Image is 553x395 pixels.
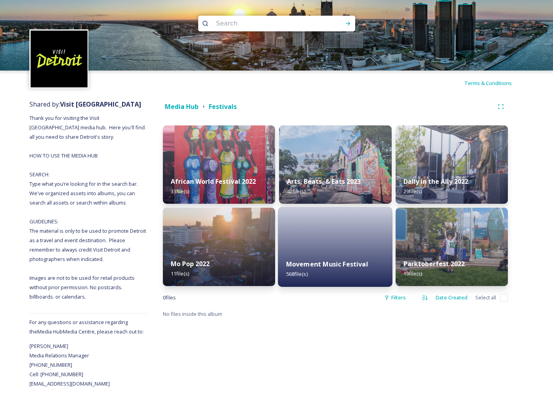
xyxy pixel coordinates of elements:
span: Shared by: [29,100,141,109]
strong: Festivals [209,102,237,111]
div: Date Created [432,290,471,305]
strong: Parktoberfest 2022 [403,259,465,268]
strong: Movement Music Festival [286,260,368,268]
span: [PERSON_NAME] Media Relations Manager [PHONE_NUMBER] Cell: [PHONE_NUMBER] [EMAIL_ADDRESS][DOMAIN_... [29,342,110,387]
span: Thank you for visiting the Visit [GEOGRAPHIC_DATA] media hub. Here you'll find all you need to sh... [29,114,147,300]
strong: Mo Pop 2022 [171,259,210,268]
a: Terms & Conditions [464,78,524,88]
img: VISIT%20DETROIT%20LOGO%20-%20BLACK%20BACKGROUND.png [31,31,88,87]
span: 568 file(s) [286,270,308,277]
span: 19 file(s) [403,270,422,277]
img: a077d76fd0958d600c81210c1cb26d5ca44c300d7ee90667c17e75289730cb8a.jpg [163,125,275,204]
strong: Media Hub [165,102,199,111]
span: For any questions or assistance regarding the Media Hub Media Centre, please reach out to: [29,319,144,335]
span: 42 file(s) [287,188,305,195]
strong: Arts, Beats, & Eats 2023 [287,177,361,186]
span: 29 file(s) [403,188,422,195]
strong: African World Festival 2022 [171,177,256,186]
strong: Dally in the Ally 2022 [403,177,468,186]
span: Terms & Conditions [464,80,512,87]
img: 5ad968c7-5dad-4d97-8a76-37afb7de7a7f.jpg [279,125,391,204]
span: 11 file(s) [171,270,189,277]
img: fd55f7ce-0afa-48d4-b208-d9eed511a2c0.jpg [163,208,275,286]
span: 33 file(s) [171,188,189,195]
span: 0 file s [163,294,176,301]
img: c1481c98-37c9-46b8-8e1e-90bad6e208a1.jpg [396,208,508,286]
strong: Visit [GEOGRAPHIC_DATA] [60,100,141,109]
div: Filters [380,290,410,305]
img: d72766032e2b3161da66669180741337fd0165db7a33d67d65f08cbab7cb7176.jpg [396,125,508,204]
span: No files inside this album [163,310,222,317]
input: Search [212,15,320,32]
span: Select all [475,294,496,301]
